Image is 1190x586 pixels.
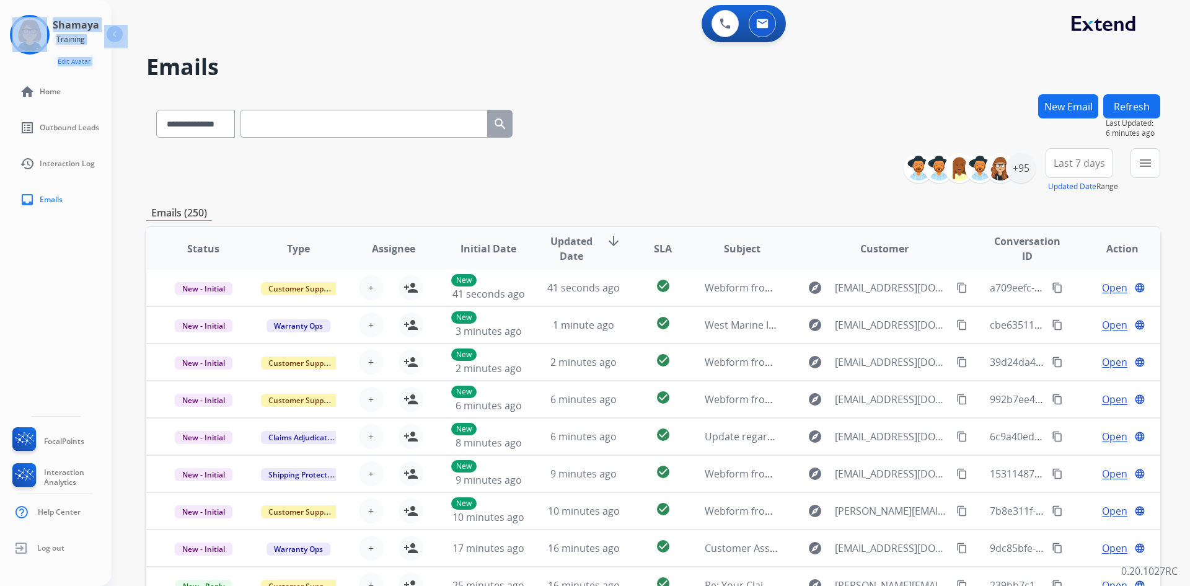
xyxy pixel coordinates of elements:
span: 41 seconds ago [452,287,525,301]
span: Webform from [EMAIL_ADDRESS][DOMAIN_NAME] on [DATE] [705,393,985,406]
p: Emails (250) [146,205,212,221]
span: FocalPoints [44,437,84,446]
mat-icon: home [20,84,35,99]
span: [EMAIL_ADDRESS][DOMAIN_NAME] [835,355,950,370]
mat-icon: person_add [403,392,418,407]
mat-icon: language [1134,543,1145,554]
span: Webform from [PERSON_NAME][EMAIL_ADDRESS][DOMAIN_NAME] on [DATE] [705,504,1062,518]
p: 0.20.1027RC [1121,564,1178,579]
p: New [451,497,477,510]
mat-icon: content_copy [956,394,967,405]
button: Updated Date [1048,182,1096,192]
mat-icon: content_copy [956,357,967,368]
mat-icon: person_add [403,317,418,332]
span: Help Center [38,507,81,517]
mat-icon: content_copy [956,431,967,442]
mat-icon: language [1134,505,1145,517]
p: New [451,423,477,435]
span: New - Initial [175,394,232,407]
span: Customer Support [261,505,342,518]
mat-icon: inbox [20,192,35,207]
span: 16 minutes ago [548,541,620,555]
mat-icon: list_alt [20,120,35,135]
mat-icon: content_copy [956,505,967,517]
span: 992b7ee4-1c5f-4d0e-a069-f952617c2026 [990,393,1176,406]
th: Action [1065,227,1160,270]
span: cbe63511-c53b-4b23-bafb-cb45664c0cfe [990,318,1176,332]
mat-icon: language [1134,319,1145,331]
span: [EMAIL_ADDRESS][DOMAIN_NAME] [835,280,950,295]
button: + [359,387,384,412]
span: Outbound Leads [40,123,99,133]
div: Training [53,32,89,47]
span: + [368,504,374,518]
span: [PERSON_NAME][EMAIL_ADDRESS][DOMAIN_NAME] [835,504,950,518]
mat-icon: content_copy [1052,468,1063,479]
h2: Emails [146,55,1160,79]
mat-icon: explore [808,504,822,518]
mat-icon: person_add [403,429,418,444]
span: 9 minutes ago [550,467,617,481]
mat-icon: check_circle [656,539,671,554]
mat-icon: language [1134,282,1145,293]
span: 41 seconds ago [547,281,620,295]
mat-icon: content_copy [956,543,967,554]
mat-icon: explore [808,317,822,332]
mat-icon: content_copy [956,282,967,293]
span: Customer Support [261,282,342,295]
mat-icon: explore [808,355,822,370]
mat-icon: menu [1138,156,1153,171]
span: 6 minutes ago [1106,128,1160,138]
mat-icon: check_circle [656,390,671,405]
mat-icon: check_circle [656,464,671,479]
span: Open [1102,504,1127,518]
span: New - Initial [175,505,232,518]
button: Last 7 days [1046,148,1113,178]
button: + [359,536,384,561]
mat-icon: check_circle [656,278,671,293]
span: Status [187,241,219,256]
span: New - Initial [175,543,232,556]
span: Conversation ID [990,234,1064,264]
span: Assignee [372,241,415,256]
span: 15311487-170a-4ed0-b786-4c2a78b2b66b [990,467,1183,481]
p: New [451,460,477,473]
span: [EMAIL_ADDRESS][DOMAIN_NAME] [835,541,950,556]
button: Refresh [1103,94,1160,118]
span: Last 7 days [1054,161,1105,166]
span: 9 minutes ago [456,473,522,487]
p: New [451,274,477,286]
span: 1 minute ago [553,318,614,332]
span: Update regarding your fulfillment method for Service Order: bfc0e26c-0083-4384-93c8-4fb7b89f1f18 [705,430,1170,443]
mat-icon: language [1134,468,1145,479]
span: 6 minutes ago [550,393,617,406]
a: FocalPoints [10,427,84,456]
p: New [451,348,477,361]
span: 6 minutes ago [550,430,617,443]
mat-icon: person_add [403,280,418,295]
span: Subject [724,241,760,256]
span: New - Initial [175,357,232,370]
span: + [368,541,374,556]
mat-icon: explore [808,392,822,407]
mat-icon: check_circle [656,353,671,368]
span: Interaction Log [40,159,95,169]
span: 10 minutes ago [452,510,524,524]
img: avatar [12,17,47,52]
span: Webform from [EMAIL_ADDRESS][DOMAIN_NAME] on [DATE] [705,281,985,295]
span: New - Initial [175,468,232,481]
span: + [368,317,374,332]
mat-icon: person_add [403,355,418,370]
mat-icon: history [20,156,35,171]
mat-icon: check_circle [656,316,671,331]
span: Initial Date [461,241,516,256]
mat-icon: person_add [403,541,418,556]
span: 6 minutes ago [456,399,522,412]
mat-icon: content_copy [1052,282,1063,293]
span: Warranty Ops [267,543,330,556]
span: Range [1048,181,1118,192]
button: Edit Avatar [53,55,95,69]
span: + [368,280,374,295]
span: + [368,466,374,481]
span: Customer Support [261,357,342,370]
